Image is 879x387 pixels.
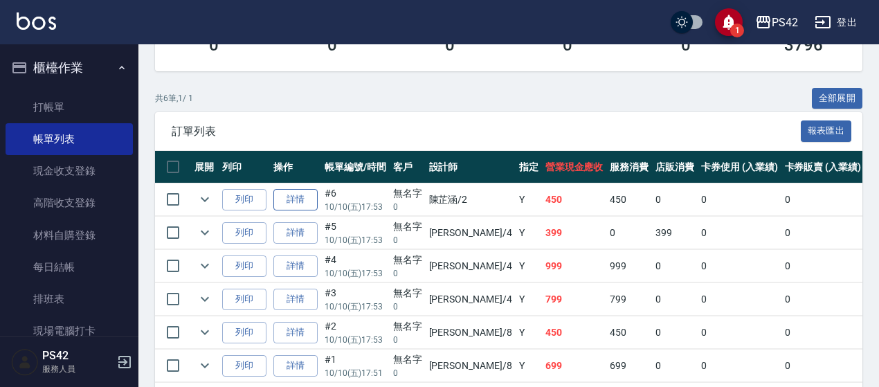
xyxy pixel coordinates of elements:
th: 展開 [191,151,219,183]
td: 0 [781,283,865,316]
td: 0 [698,350,781,382]
p: 0 [393,201,422,213]
td: 450 [542,316,607,349]
p: 10/10 (五) 17:53 [325,234,386,246]
div: 無名字 [393,319,422,334]
p: 10/10 (五) 17:53 [325,334,386,346]
a: 詳情 [273,189,318,210]
td: 450 [606,316,652,349]
td: 0 [698,283,781,316]
p: 10/10 (五) 17:51 [325,367,386,379]
td: 陳芷涵 /2 [426,183,516,216]
td: 0 [698,183,781,216]
button: 列印 [222,355,266,377]
td: 0 [652,183,698,216]
td: [PERSON_NAME] /4 [426,250,516,282]
td: Y [516,217,542,249]
td: 399 [542,217,607,249]
td: #3 [321,283,390,316]
h3: 0 [681,35,691,55]
td: Y [516,283,542,316]
button: expand row [194,289,215,309]
td: 699 [542,350,607,382]
td: 0 [698,217,781,249]
img: Logo [17,12,56,30]
div: 無名字 [393,253,422,267]
span: 訂單列表 [172,125,801,138]
td: 0 [652,283,698,316]
button: 全部展開 [812,88,863,109]
td: #4 [321,250,390,282]
button: expand row [194,355,215,376]
td: 0 [652,350,698,382]
td: 0 [781,316,865,349]
td: 450 [606,183,652,216]
span: 1 [730,24,744,37]
td: #5 [321,217,390,249]
td: 0 [781,183,865,216]
p: 0 [393,334,422,346]
h3: 0 [445,35,455,55]
button: 登出 [809,10,862,35]
th: 列印 [219,151,270,183]
td: 0 [781,217,865,249]
a: 排班表 [6,283,133,315]
td: 399 [652,217,698,249]
td: 699 [606,350,652,382]
a: 帳單列表 [6,123,133,155]
h5: PS42 [42,349,113,363]
a: 報表匯出 [801,124,852,137]
td: 0 [698,316,781,349]
th: 操作 [270,151,321,183]
td: 0 [652,316,698,349]
p: 服務人員 [42,363,113,375]
a: 詳情 [273,222,318,244]
button: 列印 [222,222,266,244]
button: PS42 [750,8,804,37]
a: 材料自購登錄 [6,219,133,251]
a: 詳情 [273,355,318,377]
th: 指定 [516,151,542,183]
th: 客戶 [390,151,426,183]
button: 櫃檯作業 [6,50,133,86]
td: 0 [781,250,865,282]
td: 799 [542,283,607,316]
td: Y [516,350,542,382]
button: expand row [194,189,215,210]
button: 列印 [222,255,266,277]
td: [PERSON_NAME] /8 [426,350,516,382]
td: Y [516,183,542,216]
a: 現場電腦打卡 [6,315,133,347]
div: 無名字 [393,352,422,367]
a: 現金收支登錄 [6,155,133,187]
div: 無名字 [393,286,422,300]
td: 999 [606,250,652,282]
th: 店販消費 [652,151,698,183]
div: 無名字 [393,219,422,234]
p: 共 6 筆, 1 / 1 [155,92,193,105]
td: 0 [698,250,781,282]
button: expand row [194,255,215,276]
a: 打帳單 [6,91,133,123]
td: #6 [321,183,390,216]
a: 詳情 [273,255,318,277]
p: 0 [393,300,422,313]
button: save [715,8,743,36]
button: 列印 [222,289,266,310]
h3: 3796 [784,35,823,55]
button: 列印 [222,189,266,210]
td: 799 [606,283,652,316]
p: 0 [393,234,422,246]
p: 10/10 (五) 17:53 [325,300,386,313]
td: 0 [652,250,698,282]
td: 0 [606,217,652,249]
h3: 0 [209,35,219,55]
td: Y [516,316,542,349]
h3: 0 [327,35,337,55]
td: #1 [321,350,390,382]
button: expand row [194,322,215,343]
a: 詳情 [273,322,318,343]
td: [PERSON_NAME] /4 [426,217,516,249]
p: 0 [393,267,422,280]
a: 每日結帳 [6,251,133,283]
